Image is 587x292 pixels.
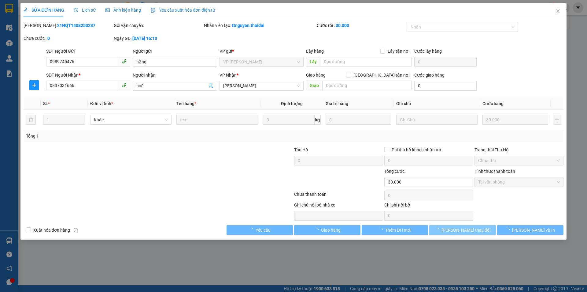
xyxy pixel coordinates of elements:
span: VP Nhận [220,73,237,78]
span: Cước hàng [482,101,504,106]
div: [PERSON_NAME]: [24,22,113,29]
button: plus [29,80,39,90]
label: Cước lấy hàng [414,49,442,54]
b: 30.000 [336,23,349,28]
span: picture [105,8,110,12]
div: Cước rồi : [317,22,406,29]
button: [PERSON_NAME] và In [497,225,563,235]
div: Trạng thái Thu Hộ [474,146,563,153]
div: Chi phí nội bộ [384,202,473,211]
span: Lịch sử [74,8,96,13]
button: [PERSON_NAME] thay đổi [429,225,496,235]
span: [GEOGRAPHIC_DATA] tận nơi [351,72,412,78]
span: Yêu cầu [256,227,271,233]
input: Dọc đường [320,57,412,66]
input: 0 [482,115,548,125]
span: edit [24,8,28,12]
span: loading [314,228,321,232]
span: loading [435,228,441,232]
span: Tại văn phòng [478,177,560,187]
div: Nhân viên tạo: [204,22,316,29]
button: Yêu cầu [227,225,293,235]
button: delete [26,115,36,125]
span: Lý Nhân [223,81,300,90]
span: VP Nguyễn Quốc Trị [223,57,300,66]
span: Yêu cầu xuất hóa đơn điện tử [151,8,215,13]
input: Cước giao hàng [414,81,477,91]
span: Tên hàng [176,101,196,106]
span: Chưa thu [478,156,560,165]
div: SĐT Người Gửi [46,48,130,55]
div: Tổng: 1 [26,133,227,139]
input: 0 [326,115,391,125]
div: VP gửi [220,48,304,55]
span: Thu Hộ [294,147,308,152]
span: Đơn vị tính [90,101,113,106]
span: close [556,9,560,14]
span: phone [122,59,127,64]
button: Close [549,3,567,20]
div: Ghi chú nội bộ nhà xe [294,202,383,211]
b: 31NQT1408250237 [57,23,95,28]
span: loading [378,228,385,232]
span: Thêm ĐH mới [385,227,411,233]
span: Giao [306,81,322,90]
span: Giá trị hàng [326,101,348,106]
span: [PERSON_NAME] thay đổi [441,227,490,233]
span: [PERSON_NAME] và In [512,227,555,233]
th: Ghi chú [394,98,480,110]
span: Lấy hàng [306,49,324,54]
span: Giao hàng [306,73,326,78]
span: SL [43,101,48,106]
button: Giao hàng [294,225,360,235]
b: ttnguyen.thoidai [232,23,264,28]
span: plus [30,83,39,88]
div: Người nhận [133,72,217,78]
div: SĐT Người Nhận [46,72,130,78]
span: kg [315,115,321,125]
div: Ngày GD: [114,35,203,42]
label: Hình thức thanh toán [474,169,515,174]
input: Dọc đường [322,81,412,90]
div: Người gửi [133,48,217,55]
b: [DATE] 16:13 [132,36,157,41]
b: 0 [47,36,50,41]
span: Định lượng [281,101,303,106]
button: plus [553,115,561,125]
div: Chưa cước : [24,35,113,42]
div: Gói vận chuyển: [114,22,203,29]
span: Lấy tận nơi [385,48,412,55]
span: info-circle [74,228,78,232]
input: Cước lấy hàng [414,57,477,67]
span: Ảnh kiện hàng [105,8,141,13]
span: Lấy [306,57,320,66]
span: Tổng cước [384,169,404,174]
div: Chưa thanh toán [293,191,384,202]
input: VD: Bàn, Ghế [176,115,258,125]
span: Phí thu hộ khách nhận trả [389,146,444,153]
span: Giao hàng [321,227,341,233]
label: Cước giao hàng [414,73,445,78]
input: Ghi Chú [396,115,478,125]
span: phone [122,83,127,88]
span: clock-circle [74,8,78,12]
button: Thêm ĐH mới [362,225,428,235]
span: Xuất hóa đơn hàng [31,227,72,233]
span: SỬA ĐƠN HÀNG [24,8,64,13]
img: icon [151,8,156,13]
span: loading [249,228,256,232]
span: Khác [94,115,168,124]
span: user-add [209,83,213,88]
span: loading [505,228,512,232]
